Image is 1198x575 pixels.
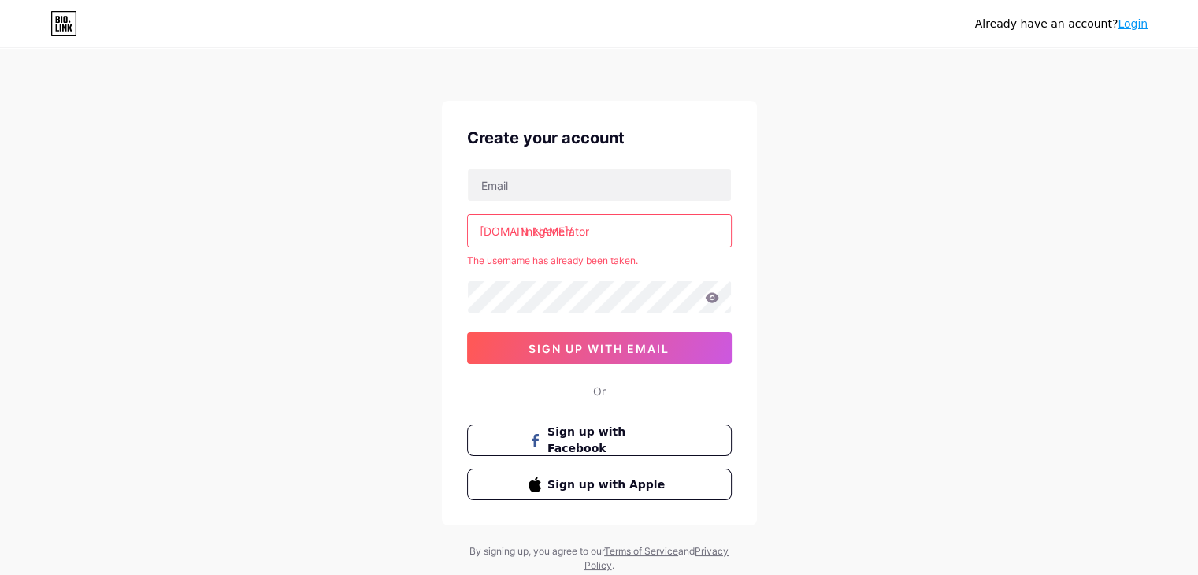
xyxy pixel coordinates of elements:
div: Or [593,383,606,399]
a: Terms of Service [604,545,678,557]
input: Email [468,169,731,201]
button: Sign up with Apple [467,469,732,500]
span: Sign up with Apple [547,477,669,493]
span: Sign up with Facebook [547,424,669,457]
button: sign up with email [467,332,732,364]
a: Login [1118,17,1148,30]
span: sign up with email [529,342,669,355]
div: Create your account [467,126,732,150]
div: Already have an account? [975,16,1148,32]
div: The username has already been taken. [467,254,732,268]
input: username [468,215,731,247]
button: Sign up with Facebook [467,425,732,456]
div: By signing up, you agree to our and . [465,544,733,573]
div: [DOMAIN_NAME]/ [480,223,573,239]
